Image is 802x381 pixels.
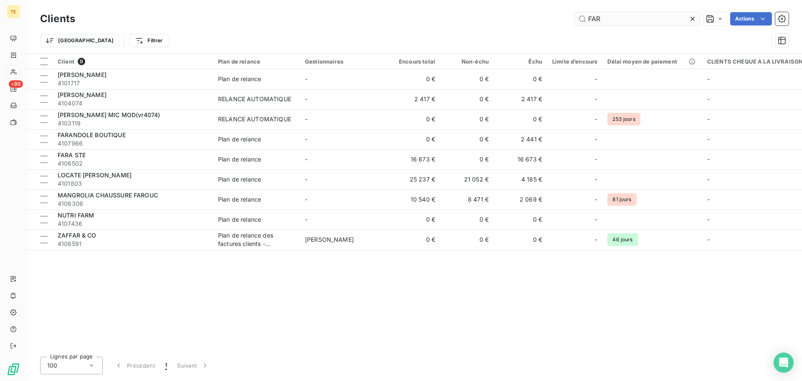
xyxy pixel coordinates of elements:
span: 4101803 [58,179,208,188]
span: - [595,115,597,123]
span: ZAFFAR & CO [58,232,96,239]
div: Plan de relance [218,58,295,65]
img: Logo LeanPay [7,363,20,376]
span: - [707,156,710,163]
div: Plan de relance [218,175,261,184]
span: - [595,155,597,164]
td: 8 471 € [440,189,494,210]
td: 0 € [494,210,547,230]
div: Plan de relance [218,195,261,204]
td: 0 € [440,149,494,169]
td: 2 069 € [494,189,547,210]
span: - [595,195,597,204]
td: 0 € [440,109,494,129]
td: 25 237 € [387,169,440,189]
span: [PERSON_NAME] [58,91,107,98]
td: 10 540 € [387,189,440,210]
span: Client [58,58,74,65]
h3: Clients [40,11,75,26]
span: FARA STE [58,151,86,159]
td: 2 417 € [494,89,547,109]
span: - [305,156,307,163]
span: - [595,175,597,184]
span: 9 [78,58,85,65]
span: - [707,176,710,183]
span: 4101717 [58,79,208,87]
span: FARANDOLE BOUTIQUE [58,131,126,138]
span: - [305,115,307,123]
span: 4106502 [58,159,208,168]
div: Gestionnaires [305,58,382,65]
span: - [595,75,597,83]
span: - [707,115,710,123]
span: - [595,235,597,244]
td: 0 € [440,129,494,149]
span: - [305,75,307,82]
span: 1 [165,361,167,370]
span: - [595,215,597,224]
span: 100 [47,361,57,370]
td: 4 185 € [494,169,547,189]
span: - [707,136,710,143]
td: 16 673 € [387,149,440,169]
span: - [305,95,307,102]
div: Délai moyen de paiement [607,58,697,65]
span: [PERSON_NAME] [58,71,107,78]
td: 0 € [494,69,547,89]
div: Plan de relance [218,155,261,164]
td: 2 417 € [387,89,440,109]
span: 4106591 [58,240,208,248]
span: - [707,196,710,203]
td: 0 € [387,109,440,129]
span: [PERSON_NAME] [305,236,354,243]
td: 21 052 € [440,169,494,189]
span: 81 jours [607,193,636,206]
span: - [707,216,710,223]
span: - [305,176,307,183]
button: Précédent [109,357,160,374]
td: 0 € [494,109,547,129]
button: 1 [160,357,172,374]
span: 4103119 [58,119,208,128]
td: 2 441 € [494,129,547,149]
a: +99 [7,82,20,95]
td: 0 € [494,230,547,250]
span: LOCATE [PERSON_NAME] [58,171,132,179]
span: - [707,95,710,102]
div: RELANCE AUTOMATIQUE [218,95,291,103]
span: +99 [9,80,23,88]
span: - [305,216,307,223]
button: Suivant [172,357,214,374]
div: Open Intercom Messenger [774,353,794,373]
span: - [305,136,307,143]
div: RELANCE AUTOMATIQUE [218,115,291,123]
div: Échu [499,58,542,65]
button: [GEOGRAPHIC_DATA] [40,34,119,47]
td: 0 € [387,129,440,149]
div: Plan de relance [218,75,261,83]
td: 0 € [387,210,440,230]
div: TE [7,5,20,18]
td: 0 € [387,230,440,250]
span: 4106306 [58,199,208,208]
span: [PERSON_NAME] MIC MOD(vr4074) [58,111,160,118]
span: 253 jours [607,113,640,125]
span: - [595,95,597,103]
span: 4104074 [58,99,208,107]
span: 46 jours [607,233,637,246]
span: MANGROLIA CHAUSSURE FAROUC [58,192,158,199]
td: 0 € [440,210,494,230]
div: Plan de relance [218,135,261,143]
span: 4107966 [58,139,208,148]
span: - [707,236,710,243]
button: Actions [730,12,772,26]
span: - [595,135,597,143]
td: 0 € [440,230,494,250]
td: 0 € [440,89,494,109]
div: Non-échu [445,58,489,65]
span: - [707,75,710,82]
input: Rechercher [575,12,700,26]
div: Limite d’encours [552,58,597,65]
td: 16 673 € [494,149,547,169]
span: 4107436 [58,220,208,228]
